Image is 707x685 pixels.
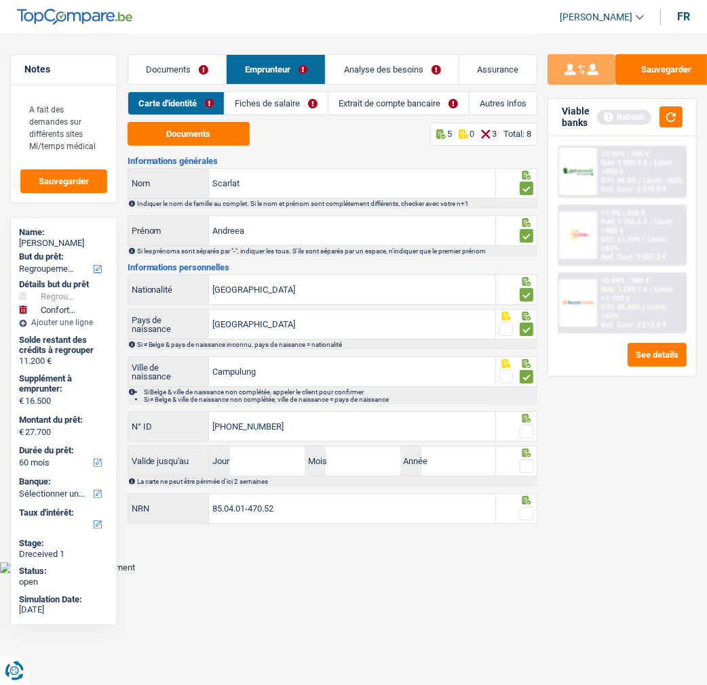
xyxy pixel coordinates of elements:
[20,169,107,193] button: Sauvegarder
[601,235,641,244] span: DTI: 41.09%
[225,92,328,115] a: Fiches de salaire
[601,176,636,185] span: DTI: 44.8%
[128,55,227,84] a: Documents
[305,447,326,476] label: Mois
[326,447,400,476] input: MM
[128,216,209,245] label: Prénom
[128,263,537,272] h3: Informations personnelles
[137,478,536,485] div: La carte ne peut être périmée d'ici 2 semaines
[638,176,641,185] span: /
[209,494,496,523] input: 12.12.12-123.12
[209,412,496,441] input: 590-1234567-89
[628,343,687,367] button: See details
[144,388,536,396] li: Si Belge & ville de naissance non complétée, appeler le client pour confirmer
[601,285,674,303] span: Limit: >1.193 €
[562,167,594,176] img: AlphaCredit
[19,604,109,615] div: [DATE]
[601,276,649,285] div: 10.45% | 588 €
[19,396,24,407] span: €
[128,169,209,198] label: Nom
[19,238,109,249] div: [PERSON_NAME]
[601,185,666,194] div: Ref. Cost: 3 378,8 €
[19,227,109,238] div: Name:
[137,341,536,348] div: Si ≠ Belge & pays de naissance inconnu, pays de naisance = nationalité
[601,159,647,167] span: NAI: 1 503,5 €
[459,55,537,84] a: Assurance
[601,303,667,320] span: Limit: <65%
[19,279,109,290] div: Détails but du prêt
[19,427,24,438] span: €
[470,129,474,139] p: 0
[470,92,537,115] a: Autres infos
[19,549,109,560] div: Dreceived 1
[128,310,209,339] label: Pays de naissance
[19,566,109,577] div: Status:
[19,507,106,518] label: Taux d'intérêt:
[328,92,468,115] a: Extrait de compte bancaire
[649,285,652,294] span: /
[128,122,250,146] button: Documents
[128,92,224,115] a: Carte d'identité
[492,129,497,139] p: 3
[128,494,209,523] label: NRN
[643,176,683,185] span: Limit: <50%
[128,451,209,472] label: Valide jusqu'au
[560,12,632,23] span: [PERSON_NAME]
[643,303,645,312] span: /
[230,447,305,476] input: JJ
[19,251,106,262] label: But du prêt:
[601,159,674,176] span: Limit: >850 €
[649,159,652,167] span: /
[19,373,106,394] label: Supplément à emprunter:
[562,106,597,129] div: Viable banks
[601,253,666,262] div: Ref. Cost: 3 657,2 €
[19,318,109,327] div: Ajouter une ligne
[19,594,109,605] div: Simulation Date:
[209,275,496,304] input: Belgique
[562,295,594,310] img: Record Credits
[19,476,106,487] label: Banque:
[597,110,651,125] div: Refresh
[209,447,230,476] label: Jour
[144,396,536,403] li: Si ≠ Belge & ville de naissance non complétée, ville de naissance = pays de naissance
[19,335,109,356] div: Solde restant des crédits à regrouper
[137,247,536,255] div: Si les prénoms sont séparés par "-", indiquer les tous. S'ils sont séparés par un espace, n'indiq...
[128,412,209,441] label: N° ID
[601,217,674,235] span: Limit: >800 €
[601,235,667,253] span: Limit: <60%
[562,227,594,243] img: Cofidis
[128,357,209,386] label: Ville de naissance
[128,275,209,304] label: Nationalité
[400,447,421,476] label: Année
[326,55,459,84] a: Analyse des besoins
[447,129,452,139] p: 5
[643,235,645,244] span: /
[503,129,531,139] div: Total: 8
[677,10,690,23] div: fr
[19,356,109,367] div: 11.200 €
[549,6,644,28] a: [PERSON_NAME]
[128,157,537,165] h3: Informations générales
[137,200,536,207] div: Indiquer le nom de famille au complet. Si le nom et prénom sont complétement différents, checker ...
[601,285,647,294] span: NAI: 1 288,7 €
[227,55,325,84] a: Emprunteur
[19,445,106,456] label: Durée du prêt:
[601,303,641,312] span: DTI: 48.49%
[601,150,649,159] div: 10.99% | 595 €
[17,9,132,25] img: TopCompare Logo
[209,310,496,339] input: Belgique
[19,538,109,549] div: Stage:
[421,447,496,476] input: AAAA
[649,217,652,226] span: /
[601,209,645,217] div: 11.9% | 606 €
[24,64,103,75] h5: Notes
[19,577,109,587] div: open
[601,320,666,329] div: Ref. Cost: 3 213,8 €
[39,177,89,186] span: Sauvegarder
[601,217,647,226] span: NAI: 1 765,6 €
[19,415,106,425] label: Montant du prêt:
